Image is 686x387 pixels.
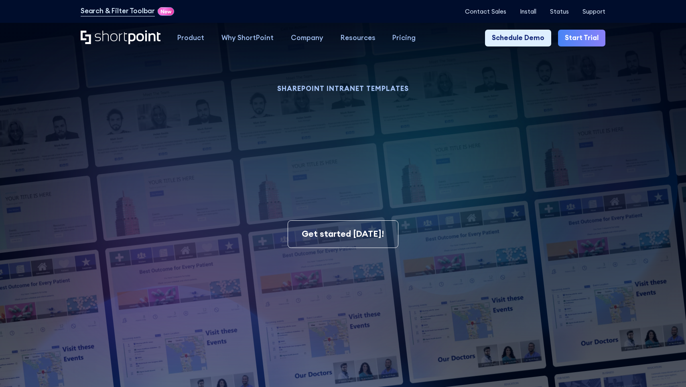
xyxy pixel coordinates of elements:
[81,30,160,45] a: Home
[221,33,274,43] div: Why ShortPoint
[213,30,282,47] a: Why ShortPoint
[282,30,332,47] a: Company
[558,30,605,47] a: Start Trial
[646,349,686,387] iframe: Chat Widget
[332,30,384,47] a: Resources
[465,8,506,15] a: Contact Sales
[485,30,551,47] a: Schedule Demo
[550,8,569,15] a: Status
[177,33,204,43] div: Product
[169,30,213,47] a: Product
[341,33,375,43] div: Resources
[582,8,605,15] a: Support
[392,33,416,43] div: Pricing
[142,86,544,92] h1: SHAREPOINT INTRANET TEMPLATES
[81,6,155,16] a: Search & Filter Toolbar
[291,33,323,43] div: Company
[520,8,536,15] a: Install
[384,30,424,47] a: Pricing
[288,220,398,248] a: Get started [DATE]!
[302,228,384,240] div: Get started [DATE]!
